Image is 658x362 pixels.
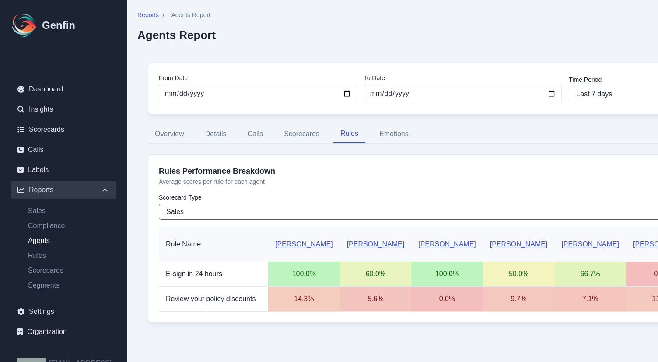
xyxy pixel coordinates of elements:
td: 0.0 % [411,287,483,312]
a: [PERSON_NAME] [418,240,476,248]
a: Rules [21,250,116,261]
button: Calls [241,125,270,143]
a: Segments [21,280,116,291]
td: 100.0 % [268,262,340,287]
button: Overview [148,125,191,143]
a: Organization [10,323,116,341]
a: [PERSON_NAME] [561,240,619,248]
span: E-sign in 24 hours [166,270,222,278]
span: Reports [137,11,159,19]
a: Calls [10,141,116,158]
td: 5.6 % [340,287,412,312]
label: To Date [364,74,562,82]
label: From Date [159,74,357,82]
img: Logo [10,11,38,39]
span: / [162,11,164,21]
td: 9.7 % [483,287,555,312]
th: Rule Name [159,227,268,262]
a: Labels [10,161,116,179]
div: Reports [10,181,116,199]
button: Emotions [372,125,416,143]
span: Agents Report [171,11,210,19]
a: [PERSON_NAME] [275,240,333,248]
a: Reports [137,11,159,21]
td: 100.0 % [411,262,483,287]
a: Settings [10,303,116,320]
button: Scorecards [277,125,326,143]
a: Insights [10,101,116,118]
a: Scorecards [10,121,116,138]
td: 14.3 % [268,287,340,312]
a: Dashboard [10,81,116,98]
a: Scorecards [21,265,116,276]
button: Details [198,125,234,143]
td: 7.1 % [554,287,626,312]
span: Review your policy discounts [166,295,255,302]
a: Sales [21,206,116,216]
td: 66.7 % [554,262,626,287]
td: 50.0 % [483,262,555,287]
h2: Agents Report [137,28,216,42]
td: 60.0 % [340,262,412,287]
a: Agents [21,235,116,246]
h1: Genfin [42,18,75,32]
a: [PERSON_NAME] [490,240,548,248]
a: Compliance [21,221,116,231]
a: [PERSON_NAME] [347,240,405,248]
button: Rules [333,125,365,143]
